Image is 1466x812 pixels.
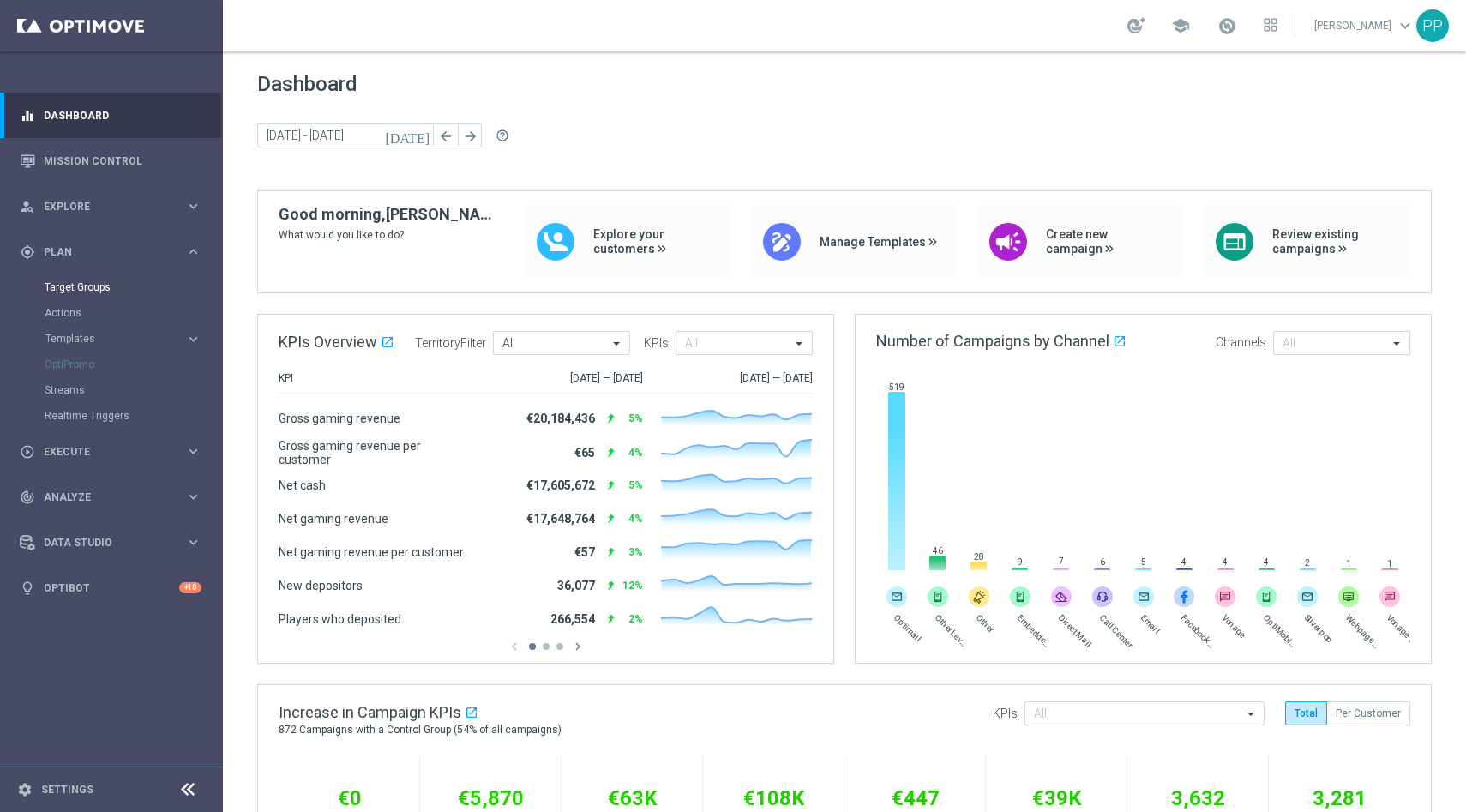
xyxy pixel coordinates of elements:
[19,245,202,259] button: gps_fixed Plan keyboard_arrow_right
[20,244,35,260] i: gps_fixed
[19,200,202,214] button: person_search Explore keyboard_arrow_right
[45,280,178,294] a: Target Groups
[20,93,201,138] div: Dashboard
[1396,16,1415,35] span: keyboard_arrow_down
[185,443,201,460] i: keyboard_arrow_right
[179,582,201,593] div: +10
[20,108,35,123] i: equalizer
[20,565,201,611] div: Optibot
[20,244,185,260] div: Plan
[185,244,201,260] i: keyboard_arrow_right
[19,154,202,168] button: Mission Control
[45,409,178,423] a: Realtime Triggers
[20,444,35,460] i: play_circle_outline
[45,326,221,352] div: Templates
[44,247,185,257] span: Plan
[20,138,201,183] div: Mission Control
[185,489,201,505] i: keyboard_arrow_right
[45,352,221,377] div: OptiPromo
[185,331,201,347] i: keyboard_arrow_right
[19,490,202,504] button: track_changes Analyze keyboard_arrow_right
[19,109,202,123] button: equalizer Dashboard
[45,383,178,397] a: Streams
[20,199,185,214] div: Explore
[45,403,221,429] div: Realtime Triggers
[41,785,93,795] a: Settings
[45,300,221,326] div: Actions
[185,534,201,550] i: keyboard_arrow_right
[1171,16,1190,35] span: school
[20,490,35,505] i: track_changes
[44,201,185,212] span: Explore
[45,332,202,346] button: Templates keyboard_arrow_right
[20,199,35,214] i: person_search
[17,782,33,797] i: settings
[45,274,221,300] div: Target Groups
[19,445,202,459] button: play_circle_outline Execute keyboard_arrow_right
[185,198,201,214] i: keyboard_arrow_right
[44,538,185,548] span: Data Studio
[19,581,202,595] button: lightbulb Optibot +10
[44,492,185,502] span: Analyze
[20,490,185,505] div: Analyze
[20,535,185,550] div: Data Studio
[19,536,202,550] button: Data Studio keyboard_arrow_right
[45,377,221,403] div: Streams
[45,334,168,344] span: Templates
[44,565,179,611] a: Optibot
[44,447,185,457] span: Execute
[20,580,35,596] i: lightbulb
[45,334,185,344] div: Templates
[1313,13,1416,39] a: [PERSON_NAME]keyboard_arrow_down
[44,138,201,183] a: Mission Control
[44,93,201,138] a: Dashboard
[45,306,178,320] a: Actions
[20,444,185,460] div: Execute
[1416,9,1449,42] div: PP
